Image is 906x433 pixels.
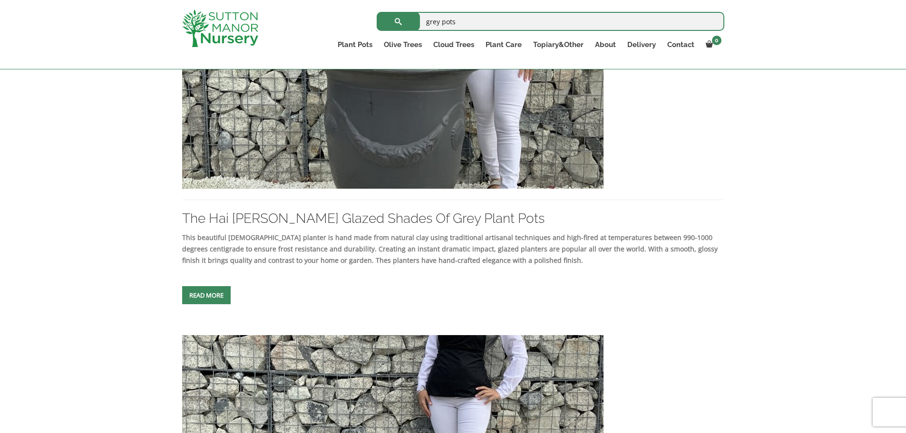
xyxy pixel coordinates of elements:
a: Plant Pots [332,38,378,51]
a: Olive Trees [378,38,428,51]
a: The Hai [PERSON_NAME] Glazed Shades Of Grey Plant Pots [182,211,545,226]
img: logo [182,10,258,47]
a: Contact [662,38,700,51]
input: Search... [377,12,724,31]
a: The Hai Duong Glazed Shades Of Grey Plant Pots [182,81,604,90]
a: About [589,38,622,51]
a: Delivery [622,38,662,51]
a: 0 [700,38,724,51]
a: Read more [182,286,231,304]
a: Cloud Trees [428,38,480,51]
a: Topiary&Other [527,38,589,51]
strong: This beautiful [DEMOGRAPHIC_DATA] planter is hand made from natural clay using traditional artisa... [182,233,718,265]
a: Plant Care [480,38,527,51]
span: 0 [712,36,721,45]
